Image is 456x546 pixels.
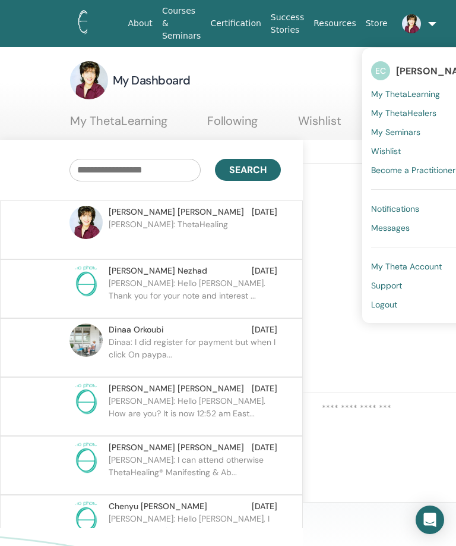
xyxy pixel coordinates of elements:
a: My ThetaLearning [70,114,167,137]
span: [PERSON_NAME] [PERSON_NAME] [109,441,244,454]
p: [PERSON_NAME]: ThetaHealing [109,218,281,254]
span: Support [371,280,402,291]
span: My ThetaLearning [371,89,440,99]
span: Notifications [371,203,419,214]
img: no-photo.png [69,382,103,416]
p: [PERSON_NAME]: I can attend otherwise ThetaHealing® Manifesting & Ab... [109,454,281,489]
span: EC [371,61,390,80]
p: [PERSON_NAME]: Hello [PERSON_NAME]. How are you? It is now 12:52 am East... [109,395,281,431]
span: Become a Practitioner [371,165,455,175]
p: Dinaa: I did register for payment but when I click On paypa... [109,336,281,372]
span: [PERSON_NAME] [PERSON_NAME] [109,206,244,218]
span: [DATE] [252,265,277,277]
a: About [123,12,157,34]
a: Following [207,114,258,137]
span: [DATE] [252,206,277,218]
img: logo.png [78,10,159,37]
span: [DATE] [252,382,277,395]
p: [PERSON_NAME]: Hello [PERSON_NAME]. Thank you for your note and interest ... [109,277,281,313]
span: Dinaa Orkoubi [109,324,164,336]
img: no-photo.png [69,265,103,298]
span: [DATE] [252,441,277,454]
a: Store [361,12,392,34]
a: Resources [309,12,361,34]
span: [DATE] [252,324,277,336]
img: default.jpg [402,14,421,33]
h3: My Dashboard [113,72,191,89]
span: My ThetaHealers [371,108,436,118]
img: no-photo.png [69,500,103,534]
button: Search [215,159,281,181]
div: Open Intercom Messenger [416,506,444,534]
span: [DATE] [252,500,277,513]
span: Chenyu [PERSON_NAME] [109,500,207,513]
a: Certification [205,12,265,34]
a: Wishlist [298,114,341,137]
a: Success Stories [266,7,309,41]
span: Messages [371,222,410,233]
img: default.jpg [70,61,108,99]
span: Logout [371,299,397,310]
img: default.jpg [69,324,103,357]
span: Wishlist [371,146,401,156]
span: Search [229,164,267,176]
span: [PERSON_NAME] Nezhad [109,265,207,277]
span: [PERSON_NAME] [PERSON_NAME] [109,382,244,395]
span: My Theta Account [371,261,442,272]
img: no-photo.png [69,441,103,475]
img: default.jpg [69,206,103,239]
span: My Seminars [371,127,420,137]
